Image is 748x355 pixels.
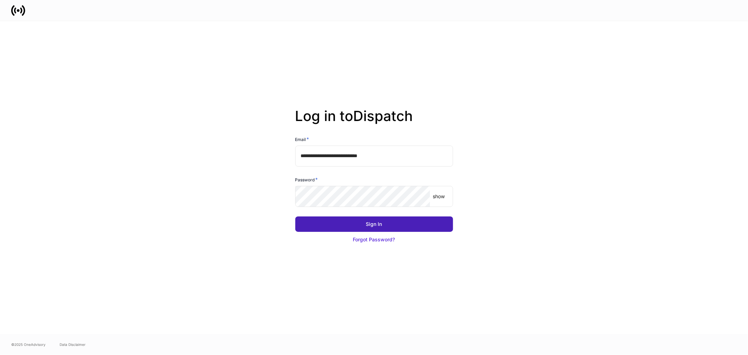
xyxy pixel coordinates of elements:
[295,216,453,232] button: Sign In
[353,236,395,243] div: Forgot Password?
[11,342,46,347] span: © 2025 OneAdvisory
[295,136,309,143] h6: Email
[295,176,318,183] h6: Password
[366,221,382,228] div: Sign In
[295,232,453,247] button: Forgot Password?
[60,342,86,347] a: Data Disclaimer
[295,108,453,136] h2: Log in to Dispatch
[433,193,445,200] p: show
